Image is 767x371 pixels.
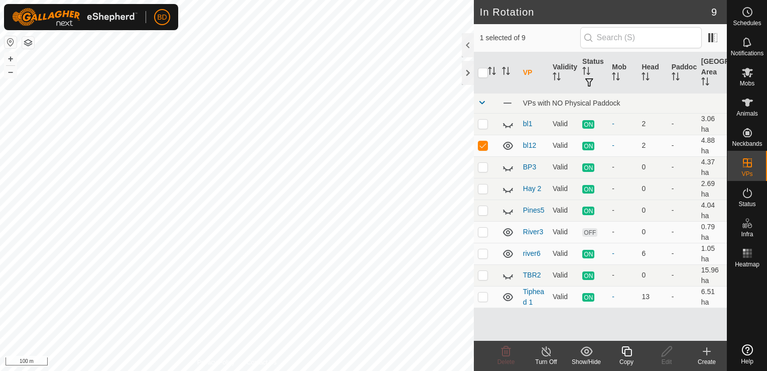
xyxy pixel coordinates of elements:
input: Search (S) [580,27,702,48]
div: Show/Hide [566,357,606,366]
div: Edit [647,357,687,366]
td: 6 [637,243,667,264]
td: 4.37 ha [697,156,727,178]
a: river6 [523,249,541,257]
p-sorticon: Activate to sort [642,74,650,82]
th: Head [637,52,667,94]
span: ON [582,163,594,172]
td: - [668,243,697,264]
td: 0 [637,221,667,243]
p-sorticon: Activate to sort [553,74,561,82]
button: Map Layers [22,37,34,49]
span: Status [738,201,755,207]
p-sorticon: Activate to sort [701,79,709,87]
th: [GEOGRAPHIC_DATA] Area [697,52,727,94]
a: River3 [523,228,543,236]
span: ON [582,120,594,129]
td: Valid [549,243,578,264]
span: Animals [736,111,758,117]
span: Schedules [733,20,761,26]
span: Mobs [740,80,754,86]
td: 2.69 ha [697,178,727,200]
td: 4.04 ha [697,200,727,221]
p-sorticon: Activate to sort [502,68,510,76]
td: 0 [637,200,667,221]
span: Delete [497,358,515,365]
span: 9 [711,5,717,20]
a: bl12 [523,141,536,149]
th: Paddock [668,52,697,94]
a: BP3 [523,163,536,171]
a: TBR2 [523,271,541,279]
span: 1 selected of 9 [480,33,580,43]
img: Gallagher Logo [12,8,138,26]
td: 2 [637,135,667,156]
td: Valid [549,178,578,200]
td: Valid [549,113,578,135]
td: Valid [549,156,578,178]
td: Valid [549,286,578,308]
button: Reset Map [5,36,17,48]
span: Notifications [731,50,763,56]
a: Tiphead 1 [523,288,544,306]
div: - [612,292,633,302]
span: BD [157,12,167,23]
div: - [612,270,633,281]
td: - [668,135,697,156]
a: Pines5 [523,206,545,214]
td: - [668,113,697,135]
span: ON [582,293,594,302]
td: 0 [637,156,667,178]
button: – [5,66,17,78]
a: Privacy Policy [197,358,235,367]
th: Status [578,52,608,94]
td: - [668,200,697,221]
span: ON [582,250,594,258]
span: Neckbands [732,141,762,147]
div: - [612,119,633,129]
span: ON [582,271,594,280]
span: ON [582,142,594,150]
div: Turn Off [526,357,566,366]
p-sorticon: Activate to sort [582,68,590,76]
td: 15.96 ha [697,264,727,286]
th: VP [519,52,549,94]
button: + [5,53,17,65]
th: Validity [549,52,578,94]
div: - [612,248,633,259]
span: Infra [741,231,753,237]
span: OFF [582,228,597,237]
td: 0.79 ha [697,221,727,243]
span: Help [741,358,753,364]
span: Heatmap [735,261,759,267]
span: ON [582,207,594,215]
td: Valid [549,135,578,156]
span: ON [582,185,594,194]
td: 3.06 ha [697,113,727,135]
a: Hay 2 [523,184,542,193]
td: 2 [637,113,667,135]
p-sorticon: Activate to sort [612,74,620,82]
td: 4.88 ha [697,135,727,156]
span: VPs [741,171,752,177]
p-sorticon: Activate to sort [488,68,496,76]
td: - [668,264,697,286]
h2: In Rotation [480,6,711,18]
a: Help [727,340,767,368]
td: - [668,286,697,308]
td: - [668,178,697,200]
div: - [612,227,633,237]
p-sorticon: Activate to sort [672,74,680,82]
div: VPs with NO Physical Paddock [523,99,723,107]
td: 0 [637,264,667,286]
div: - [612,140,633,151]
td: 13 [637,286,667,308]
div: - [612,162,633,172]
div: Copy [606,357,647,366]
td: Valid [549,221,578,243]
th: Mob [608,52,637,94]
a: bl1 [523,120,533,128]
td: - [668,221,697,243]
td: 0 [637,178,667,200]
div: - [612,183,633,194]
